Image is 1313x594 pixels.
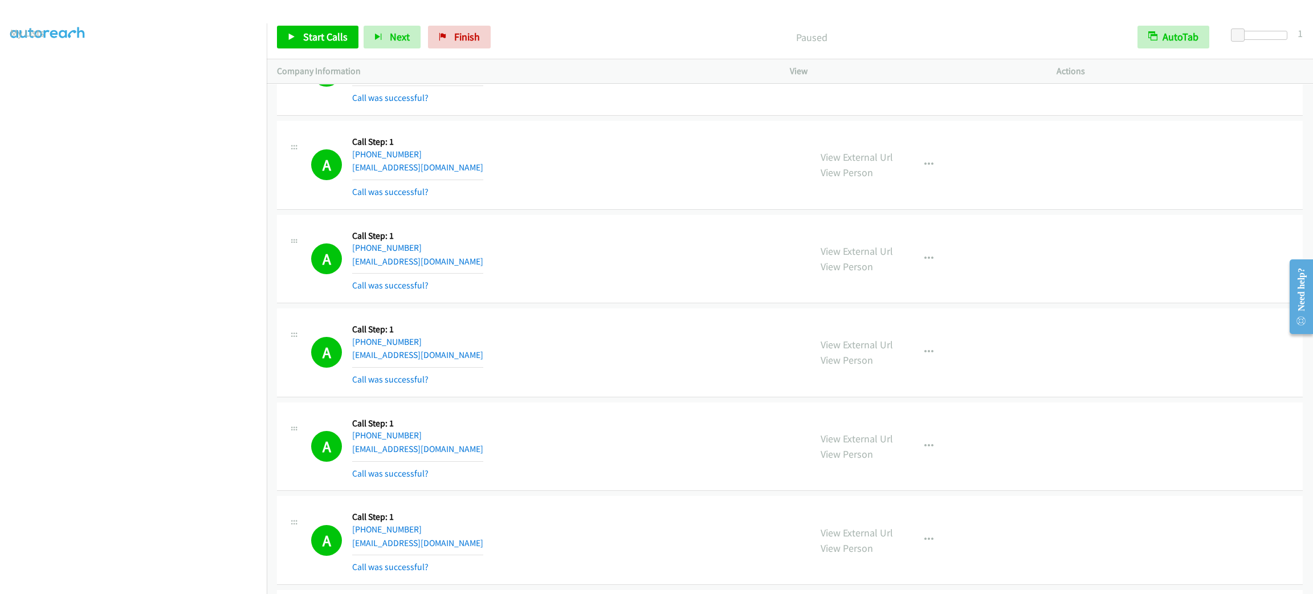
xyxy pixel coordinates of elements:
a: View Person [821,72,873,86]
a: Start Calls [277,26,358,48]
p: View [790,64,1036,78]
a: View External Url [821,245,893,258]
a: Call was successful? [352,374,429,385]
a: View Person [821,260,873,273]
h1: A [311,149,342,180]
a: [EMAIL_ADDRESS][DOMAIN_NAME] [352,349,483,360]
a: [EMAIL_ADDRESS][DOMAIN_NAME] [352,444,483,454]
a: [PHONE_NUMBER] [352,430,422,441]
button: AutoTab [1137,26,1209,48]
h5: Call Step: 1 [352,136,483,148]
a: [EMAIL_ADDRESS][DOMAIN_NAME] [352,538,483,548]
iframe: To enrich screen reader interactions, please activate Accessibility in Grammarly extension settings [10,51,267,592]
a: Call was successful? [352,186,429,197]
h5: Call Step: 1 [352,511,483,523]
p: Actions [1057,64,1303,78]
a: Call was successful? [352,562,429,572]
div: 1 [1298,26,1303,41]
h1: A [311,525,342,556]
span: Next [390,30,410,43]
a: [PHONE_NUMBER] [352,149,422,160]
a: [PHONE_NUMBER] [352,336,422,347]
h5: Call Step: 1 [352,324,483,335]
a: View Person [821,166,873,179]
span: Start Calls [303,30,348,43]
a: Call was successful? [352,468,429,479]
span: Finish [454,30,480,43]
h1: A [311,431,342,462]
a: Call was successful? [352,92,429,103]
h5: Call Step: 1 [352,230,483,242]
a: Call was successful? [352,280,429,291]
a: View External Url [821,432,893,445]
a: View External Url [821,338,893,351]
a: My Lists [10,26,44,39]
p: Paused [506,30,1117,45]
a: [PHONE_NUMBER] [352,242,422,253]
h1: A [311,243,342,274]
a: [EMAIL_ADDRESS][DOMAIN_NAME] [352,256,483,267]
a: [EMAIL_ADDRESS][DOMAIN_NAME] [352,162,483,173]
a: View External Url [821,526,893,539]
a: View Person [821,447,873,461]
a: View External Url [821,150,893,164]
a: View Person [821,353,873,367]
a: Finish [428,26,491,48]
button: Next [364,26,421,48]
h5: Call Step: 1 [352,418,483,429]
a: View Person [821,542,873,555]
a: [PHONE_NUMBER] [352,524,422,535]
h1: A [311,337,342,368]
p: Company Information [277,64,769,78]
iframe: Resource Center [1280,251,1313,342]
